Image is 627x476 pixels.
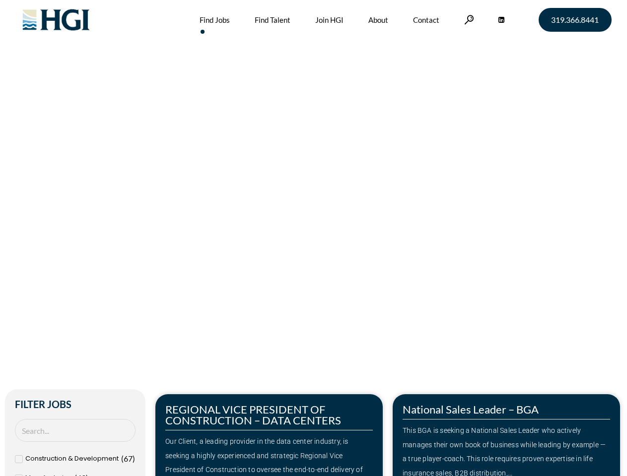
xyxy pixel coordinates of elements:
span: » [36,200,76,210]
a: Home [36,200,57,210]
a: Search [464,15,474,24]
a: REGIONAL VICE PRESIDENT OF CONSTRUCTION – DATA CENTERS [165,403,341,427]
span: Make Your [36,152,179,188]
span: 67 [124,454,133,463]
span: 319.366.8441 [551,16,599,24]
a: National Sales Leader – BGA [403,403,539,416]
h2: Filter Jobs [15,399,136,409]
input: Search Job [15,419,136,442]
span: ) [133,454,135,463]
span: Next Move [185,154,331,186]
a: 319.366.8441 [539,8,612,32]
span: Jobs [60,200,76,210]
span: ( [121,454,124,463]
span: Construction & Development [25,452,119,466]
